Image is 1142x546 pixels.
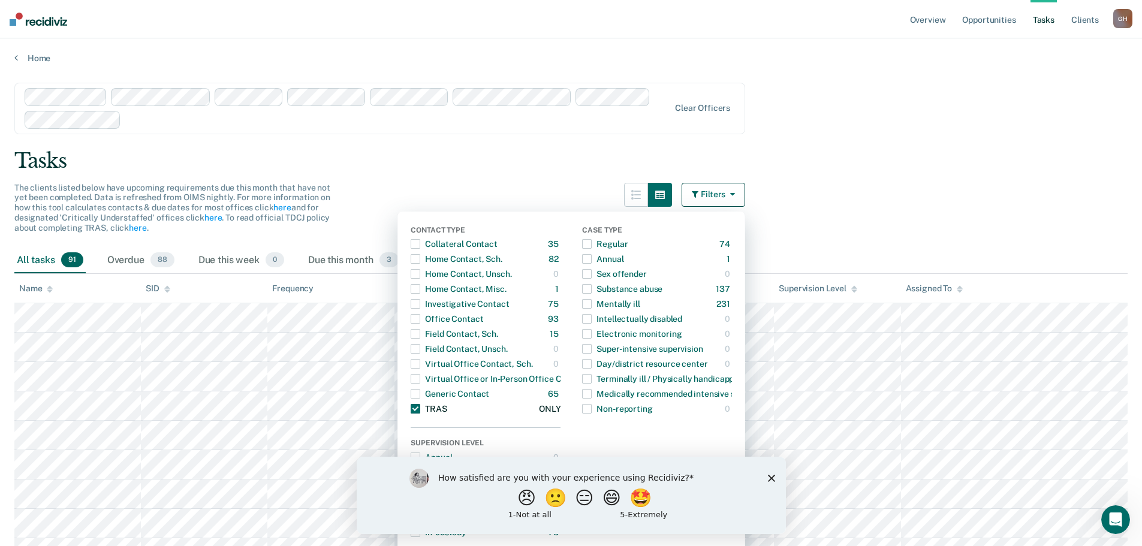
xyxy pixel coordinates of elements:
div: Overdue88 [105,248,177,274]
div: Sex offender [582,264,646,283]
a: here [204,213,222,222]
img: Recidiviz [10,13,67,26]
div: Regular [582,234,628,254]
div: 0 [725,399,733,418]
div: Field Contact, Unsch. [411,339,507,358]
span: The clients listed below have upcoming requirements due this month that have not yet been complet... [14,183,330,233]
div: 0 [553,354,561,373]
div: Substance abuse [582,279,662,298]
div: Contact Type [411,226,561,237]
div: All tasks91 [14,248,86,274]
div: Case Type [582,226,732,237]
div: 93 [548,309,561,328]
div: Home Contact, Misc. [411,279,506,298]
div: 1 [555,279,561,298]
div: Generic Contact [411,384,489,403]
div: 0 [553,339,561,358]
div: Tasks [14,149,1128,173]
div: Name [19,283,53,294]
div: Non-reporting [582,399,652,418]
div: Terminally ill / Physically handicapped [582,369,743,388]
div: Super-intensive supervision [582,339,703,358]
div: 65 [548,384,561,403]
button: Filters [682,183,745,207]
div: Due this week0 [196,248,287,274]
div: 0 [725,339,733,358]
div: 1 [727,249,733,269]
div: Virtual Office or In-Person Office Contact [411,369,587,388]
div: Assigned To [906,283,963,294]
div: Electronic monitoring [582,324,682,343]
button: GH [1113,9,1132,28]
div: Home Contact, Unsch. [411,264,511,283]
div: Field Contact, Sch. [411,324,498,343]
iframe: Intercom live chat [1101,505,1130,534]
div: Medically recommended intensive supervision [582,384,775,403]
span: 91 [61,252,83,268]
div: 231 [716,294,733,313]
span: 0 [266,252,284,268]
div: Mentally ill [582,294,640,313]
div: Home Contact, Sch. [411,249,502,269]
div: Day/district resource center [582,354,707,373]
div: Intellectually disabled [582,309,682,328]
div: 0 [725,324,733,343]
div: 15 [550,324,561,343]
div: 0 [725,264,733,283]
div: Collateral Contact [411,234,497,254]
div: 82 [549,249,561,269]
div: Supervision Level [779,283,857,294]
div: Office Contact [411,309,483,328]
div: 75 [548,294,561,313]
div: Supervision Level [411,439,561,450]
div: Virtual Office Contact, Sch. [411,354,532,373]
div: SID [146,283,170,294]
div: Clear officers [675,103,730,113]
div: Investigative Contact [411,294,509,313]
iframe: Survey by Kim from Recidiviz [357,457,786,534]
div: TRAS [411,399,447,418]
div: 0 [553,264,561,283]
span: 88 [150,252,174,268]
a: here [273,203,291,212]
div: Annual [582,249,623,269]
div: ONLY [539,399,561,418]
div: G H [1113,9,1132,28]
div: 137 [716,279,733,298]
div: Due this month3 [306,248,401,274]
div: 0 [725,309,733,328]
div: Frequency [272,283,314,294]
div: 74 [719,234,733,254]
div: 0 [725,354,733,373]
div: 35 [548,234,561,254]
a: Home [14,53,1128,64]
span: 3 [379,252,399,268]
a: here [129,223,146,233]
